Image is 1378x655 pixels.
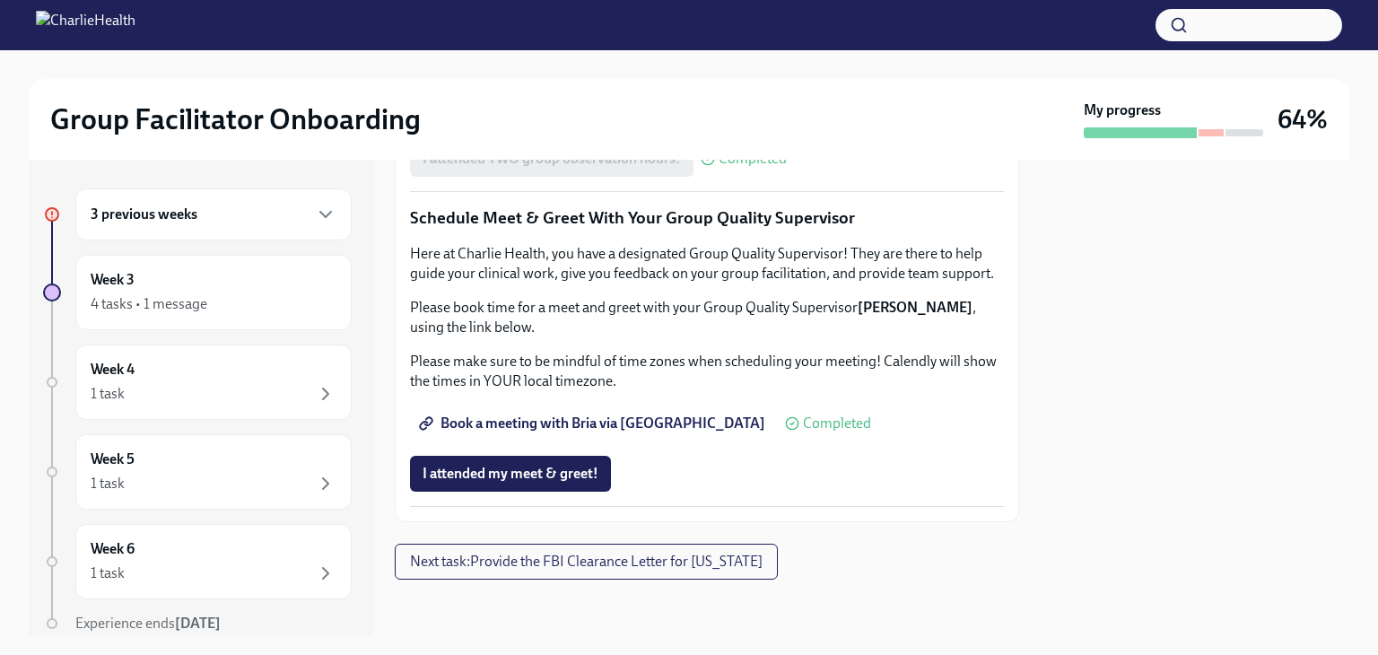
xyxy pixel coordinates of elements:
p: Please make sure to be mindful of time zones when scheduling your meeting! Calendly will show the... [410,352,1004,391]
div: 4 tasks • 1 message [91,294,207,314]
a: Week 51 task [43,434,352,510]
a: Week 34 tasks • 1 message [43,255,352,330]
h6: 3 previous weeks [91,205,197,224]
button: I attended my meet & greet! [410,456,611,492]
h6: Week 4 [91,360,135,380]
h6: Week 5 [91,450,135,469]
span: Next task : Provide the FBI Clearance Letter for [US_STATE] [410,553,763,571]
div: 3 previous weeks [75,188,352,240]
strong: My progress [1084,100,1161,120]
h3: 64% [1278,103,1328,135]
p: Here at Charlie Health, you have a designated Group Quality Supervisor! They are there to help gu... [410,244,1004,284]
span: I attended my meet & greet! [423,465,598,483]
span: Book a meeting with Bria via [GEOGRAPHIC_DATA] [423,415,765,432]
h6: Week 3 [91,270,135,290]
a: Week 61 task [43,524,352,599]
span: Experience ends [75,615,221,632]
span: Completed [719,152,787,166]
p: Schedule Meet & Greet With Your Group Quality Supervisor [410,206,1004,230]
span: Completed [803,416,871,431]
h2: Group Facilitator Onboarding [50,101,421,137]
a: Book a meeting with Bria via [GEOGRAPHIC_DATA] [410,406,778,441]
a: Week 41 task [43,345,352,420]
div: 1 task [91,384,125,404]
button: Next task:Provide the FBI Clearance Letter for [US_STATE] [395,544,778,580]
h6: Week 6 [91,539,135,559]
div: 1 task [91,563,125,583]
strong: [DATE] [175,615,221,632]
strong: [PERSON_NAME] [858,299,972,316]
p: Please book time for a meet and greet with your Group Quality Supervisor , using the link below. [410,298,1004,337]
div: 1 task [91,474,125,493]
img: CharlieHealth [36,11,135,39]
